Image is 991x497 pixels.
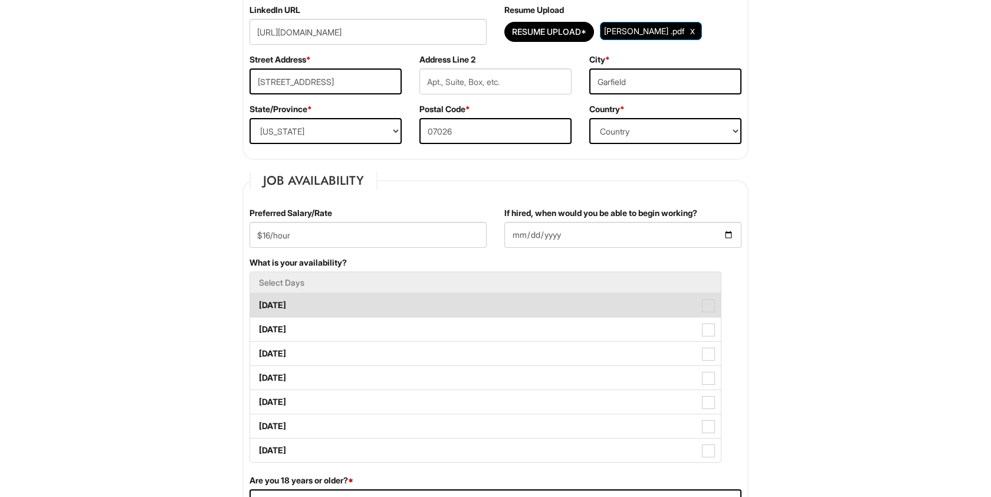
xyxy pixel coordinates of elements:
[250,103,312,115] label: State/Province
[250,4,300,16] label: LinkedIn URL
[250,54,311,66] label: Street Address
[250,475,353,486] label: Are you 18 years or older?
[250,293,721,317] label: [DATE]
[687,23,698,39] a: Clear Uploaded File
[250,207,332,219] label: Preferred Salary/Rate
[250,342,721,365] label: [DATE]
[589,103,625,115] label: Country
[589,118,741,144] select: Country
[250,414,721,438] label: [DATE]
[419,68,572,94] input: Apt., Suite, Box, etc.
[504,4,564,16] label: Resume Upload
[589,68,741,94] input: City
[419,103,470,115] label: Postal Code
[504,207,697,219] label: If hired, when would you be able to begin working?
[250,366,721,390] label: [DATE]
[250,118,402,144] select: State/Province
[250,390,721,414] label: [DATE]
[419,54,475,66] label: Address Line 2
[250,257,347,269] label: What is your availability?
[250,439,721,462] label: [DATE]
[504,22,594,42] button: Resume Upload*Resume Upload*
[250,318,721,341] label: [DATE]
[419,118,572,144] input: Postal Code
[604,26,684,36] span: [PERSON_NAME] .pdf
[250,19,487,45] input: LinkedIn URL
[250,172,378,189] legend: Job Availability
[259,278,712,287] h5: Select Days
[589,54,610,66] label: City
[250,222,487,248] input: Preferred Salary/Rate
[250,68,402,94] input: Street Address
